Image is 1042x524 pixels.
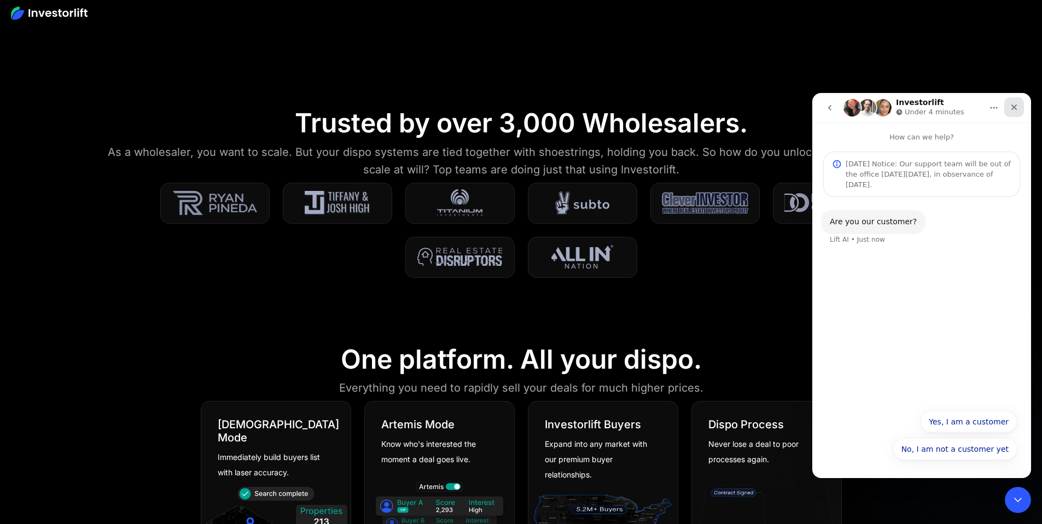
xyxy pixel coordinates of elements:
div: As a wholesaler, you want to scale. But your dispo systems are tied together with shoestrings, ho... [104,143,938,178]
div: Immediately build buyers list with laser accuracy. [218,450,326,480]
div: Everything you need to rapidly sell your deals for much higher prices. [339,379,703,397]
div: Never lose a deal to poor processes again. [708,436,817,467]
div: One platform. All your dispo. [341,343,702,375]
div: Investorlift Buyers [545,418,641,431]
div: Trusted by over 3,000 Wholesalers. [295,107,748,139]
div: Dispo Process [708,418,784,431]
iframe: Intercom live chat [812,93,1031,478]
iframe: Intercom live chat [1005,487,1031,513]
div: Know who's interested the moment a deal goes live. [381,436,490,467]
div: [DEMOGRAPHIC_DATA] Mode [218,418,339,444]
div: Expand into any market with our premium buyer relationships. [545,436,653,482]
div: Artemis Mode [381,418,455,431]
